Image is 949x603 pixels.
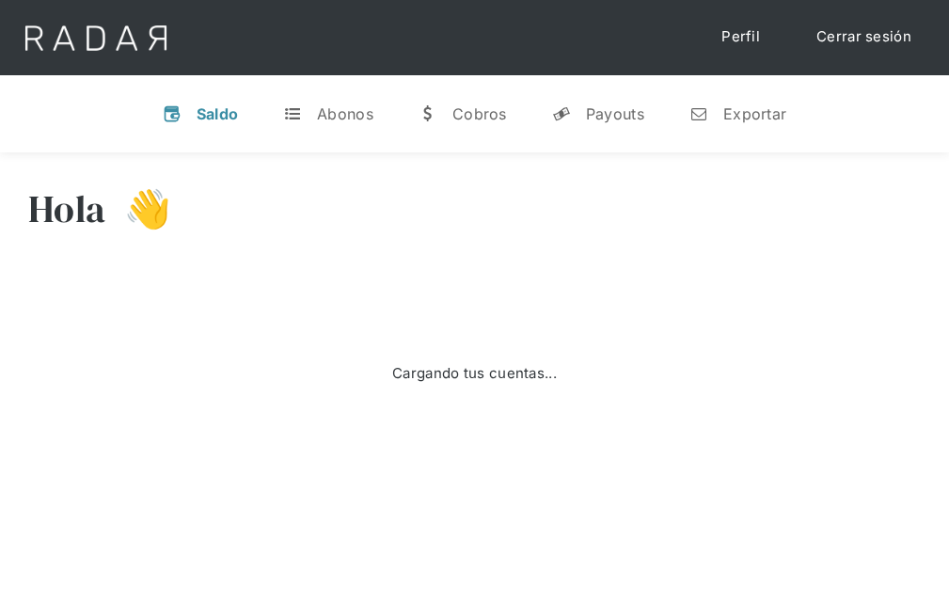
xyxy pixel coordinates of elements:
div: y [552,104,571,123]
div: Abonos [317,104,373,123]
div: Exportar [723,104,786,123]
div: w [419,104,437,123]
div: Cobros [452,104,507,123]
div: v [163,104,182,123]
div: Payouts [586,104,644,123]
div: t [283,104,302,123]
div: Saldo [197,104,239,123]
h3: Hola [28,185,105,232]
div: n [689,104,708,123]
a: Perfil [703,19,779,56]
a: Cerrar sesión [798,19,930,56]
h3: 👋 [105,185,171,232]
div: Cargando tus cuentas... [392,363,557,385]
